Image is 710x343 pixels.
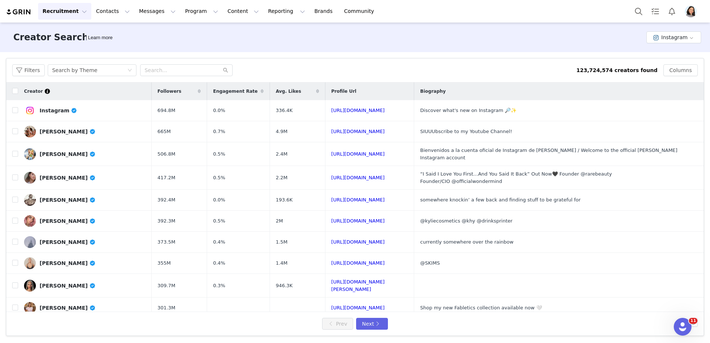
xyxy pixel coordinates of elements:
span: 417.2M [158,174,175,181]
span: somewhere knockin’ a few back and finding stuff to be grateful for [420,197,581,203]
button: Next [356,318,388,330]
img: grin logo [6,9,32,16]
span: 0.7% [213,128,225,135]
span: 1.5M [276,238,288,246]
button: Content [223,3,263,20]
span: 301.3M [158,304,175,312]
i: icon: down [128,68,132,73]
img: v2 [24,280,36,292]
span: 0.3% [213,282,225,289]
img: v2 [24,302,36,314]
span: Profile Url [331,88,356,95]
a: Community [340,3,382,20]
a: [URL][DOMAIN_NAME] [331,197,385,203]
iframe: Intercom live chat [674,318,692,336]
span: 506.8M [158,150,175,158]
button: Messages [135,3,180,20]
span: currently somewhere over the rainbow [420,239,513,245]
div: [PERSON_NAME] [40,283,96,289]
a: [PERSON_NAME] [24,280,146,292]
a: [URL][DOMAIN_NAME] [331,129,385,134]
span: 1.4M [276,259,288,267]
i: icon: search [223,68,228,73]
a: [PERSON_NAME] [24,148,146,160]
button: Recruitment [38,3,91,20]
div: [PERSON_NAME] [40,197,96,203]
span: Engagement Rate [213,88,257,95]
img: v2 [24,172,36,184]
span: 0.5% [213,217,225,225]
span: 0.5% [213,150,225,158]
span: 336.4K [276,107,293,114]
h3: Creator Search [13,31,88,44]
button: Columns [663,64,698,76]
div: Tooltip anchor [87,34,114,41]
span: 193.6K [276,196,293,204]
span: 946.3K [276,282,293,289]
span: 0.4% [213,259,225,267]
a: [PERSON_NAME] [24,302,146,314]
span: SIUUUbscribe to my Youtube Channel! [420,129,512,134]
img: v2 [24,105,36,116]
input: Search... [140,64,233,76]
span: 0.5% [213,174,225,181]
img: v2 [24,126,36,137]
a: [PERSON_NAME] [24,172,146,184]
img: v2 [24,215,36,227]
span: 0.4% [213,238,225,246]
a: [URL][DOMAIN_NAME] [331,218,385,224]
span: @kyliecosmetics @khy @drinksprinter [420,218,513,224]
span: Avg. Likes [276,88,301,95]
img: v2 [24,236,36,248]
div: [PERSON_NAME] [40,260,96,266]
button: Notifications [664,3,680,20]
button: Profile [680,6,704,17]
button: Filters [12,64,45,76]
div: 123,724,574 creators found [577,67,657,74]
a: [URL][DOMAIN_NAME][PERSON_NAME] [331,279,385,292]
img: v2 [24,257,36,269]
button: Search [630,3,647,20]
span: Followers [158,88,182,95]
div: [PERSON_NAME] [40,129,96,135]
div: Search by Theme [52,65,97,76]
span: 4.9M [276,128,288,135]
span: 694.8M [158,107,175,114]
span: 2.2M [276,174,288,181]
a: [URL][DOMAIN_NAME] [331,108,385,113]
a: Brands [310,3,339,20]
a: [URL][DOMAIN_NAME] [331,151,385,157]
img: 2b480270-d889-4394-a4e9-820b20aeff80.jpeg [685,6,697,17]
img: v2 [24,194,36,206]
img: v2 [24,148,36,160]
button: Instagram [646,31,701,43]
span: 2M [276,217,283,225]
span: 665M [158,128,171,135]
a: [URL][DOMAIN_NAME] [331,239,385,245]
span: Shop my new Fabletics collection available now 🤍 [420,305,542,310]
span: 0.0% [213,107,225,114]
span: 373.5M [158,238,175,246]
a: [PERSON_NAME] [24,236,146,248]
button: Contacts [92,3,134,20]
span: 309.7M [158,282,175,289]
a: [PERSON_NAME] [24,126,146,137]
span: 392.3M [158,217,175,225]
span: 0.0% [213,196,225,204]
a: [URL][DOMAIN_NAME] [331,260,385,266]
span: 2.4M [276,150,288,158]
span: Creator [24,88,43,95]
a: [PERSON_NAME] [24,194,146,206]
span: 11 [689,318,697,324]
div: Instagram [40,108,77,113]
div: [PERSON_NAME] [40,175,96,181]
button: Program [180,3,223,20]
a: [URL][DOMAIN_NAME] [331,175,385,180]
div: [PERSON_NAME] [40,218,96,224]
span: Discover what's new on Instagram 🔎✨ [420,108,517,113]
a: Tasks [647,3,663,20]
span: 355M [158,259,171,267]
span: Biography [420,88,446,95]
button: Reporting [264,3,310,20]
